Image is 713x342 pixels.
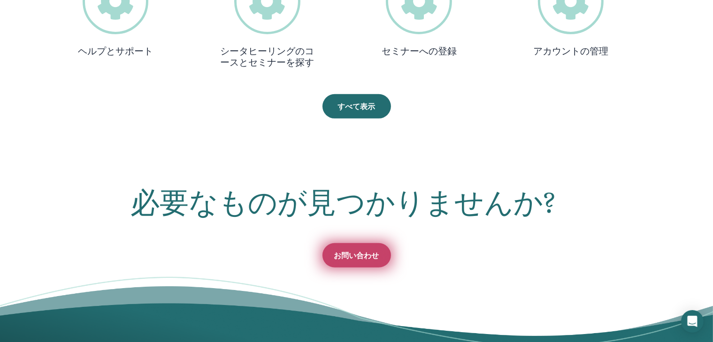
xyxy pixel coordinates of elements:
font: ヘルプとサポート [78,45,153,57]
a: お問い合わせ [322,243,391,268]
font: お問い合わせ [334,251,379,260]
div: インターコムメッセンジャーを開く [681,310,704,333]
font: アカウントの管理 [533,45,608,57]
a: すべて表示 [322,94,391,119]
font: 必要なものが見つかりませんか? [130,186,556,220]
font: すべて表示 [338,102,376,112]
font: セミナーへの登録 [382,45,457,57]
font: シータヒーリングのコースとセミナーを探す [220,45,314,68]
